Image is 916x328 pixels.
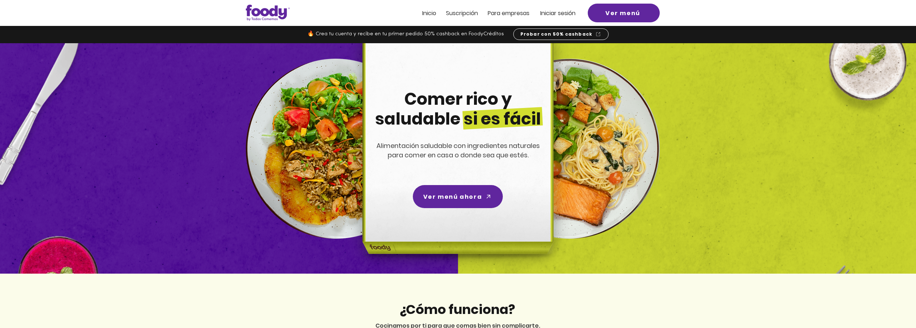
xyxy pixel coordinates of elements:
img: left-dish-compress.png [246,59,426,239]
span: Iniciar sesión [540,9,576,17]
a: Ver menú ahora [413,185,503,208]
a: Iniciar sesión [540,10,576,16]
span: 🔥 Crea tu cuenta y recibe en tu primer pedido 50% cashback en FoodyCréditos [307,31,504,37]
a: Probar con 50% cashback [513,28,609,40]
span: Ver menú ahora [423,192,482,201]
span: ra empresas [495,9,529,17]
span: Inicio [422,9,436,17]
a: Suscripción [446,10,478,16]
span: Comer rico y saludable si es fácil [375,87,541,130]
span: Alimentación saludable con ingredientes naturales para comer en casa o donde sea que estés. [376,141,540,159]
iframe: Messagebird Livechat Widget [874,286,909,321]
img: headline-center-compress.png [342,43,571,274]
span: Suscripción [446,9,478,17]
span: ¿Cómo funciona? [399,300,515,319]
img: Logo_Foody V2.0.0 (3).png [246,5,290,21]
span: Probar con 50% cashback [520,31,593,37]
span: Pa [488,9,495,17]
span: Ver menú [605,9,640,18]
a: Para empresas [488,10,529,16]
a: Inicio [422,10,436,16]
a: Ver menú [588,4,660,22]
